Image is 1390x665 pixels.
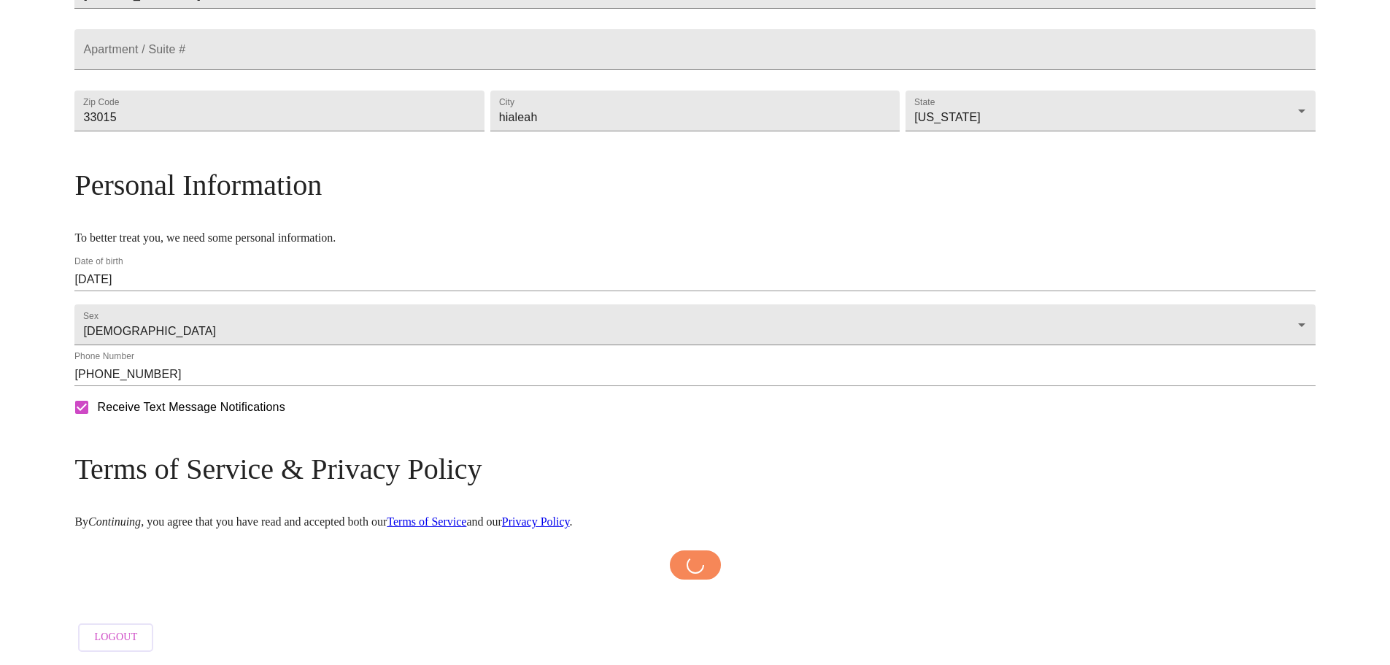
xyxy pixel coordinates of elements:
[74,231,1315,245] p: To better treat you, we need some personal information.
[906,91,1315,131] div: [US_STATE]
[74,168,1315,202] h3: Personal Information
[88,515,141,528] em: Continuing
[74,258,123,266] label: Date of birth
[387,515,466,528] a: Terms of Service
[94,629,137,647] span: Logout
[78,623,153,652] button: Logout
[74,515,1315,528] p: By , you agree that you have read and accepted both our and our .
[97,399,285,416] span: Receive Text Message Notifications
[74,353,134,361] label: Phone Number
[74,452,1315,486] h3: Terms of Service & Privacy Policy
[74,304,1315,345] div: [DEMOGRAPHIC_DATA]
[502,515,570,528] a: Privacy Policy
